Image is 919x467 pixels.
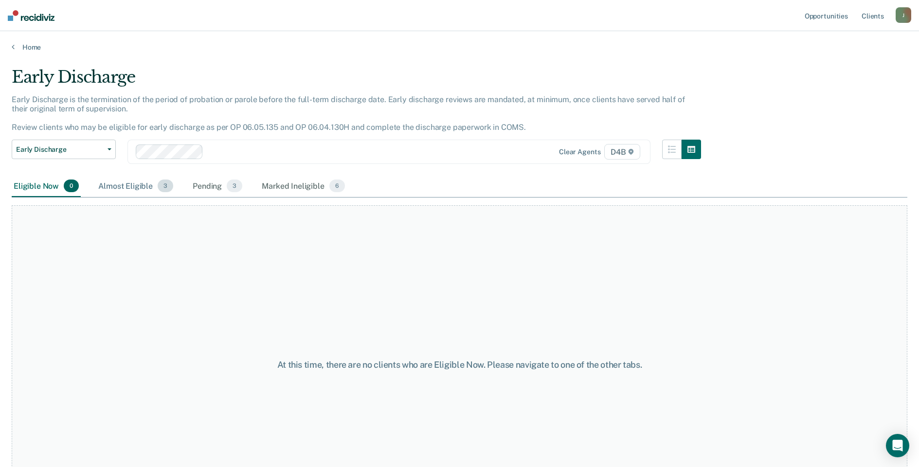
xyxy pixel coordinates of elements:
span: D4B [604,144,640,160]
span: 3 [227,180,242,192]
span: Early Discharge [16,145,104,154]
div: Eligible Now0 [12,176,81,197]
img: Recidiviz [8,10,54,21]
span: 0 [64,180,79,192]
button: J [896,7,911,23]
div: Clear agents [559,148,600,156]
button: Early Discharge [12,140,116,159]
div: Marked Ineligible6 [260,176,347,197]
div: Almost Eligible3 [96,176,175,197]
div: Pending3 [191,176,244,197]
span: 3 [158,180,173,192]
p: Early Discharge is the termination of the period of probation or parole before the full-term disc... [12,95,685,132]
div: Open Intercom Messenger [886,434,909,457]
a: Home [12,43,907,52]
div: At this time, there are no clients who are Eligible Now. Please navigate to one of the other tabs. [236,359,684,370]
span: 6 [329,180,345,192]
div: Early Discharge [12,67,701,95]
